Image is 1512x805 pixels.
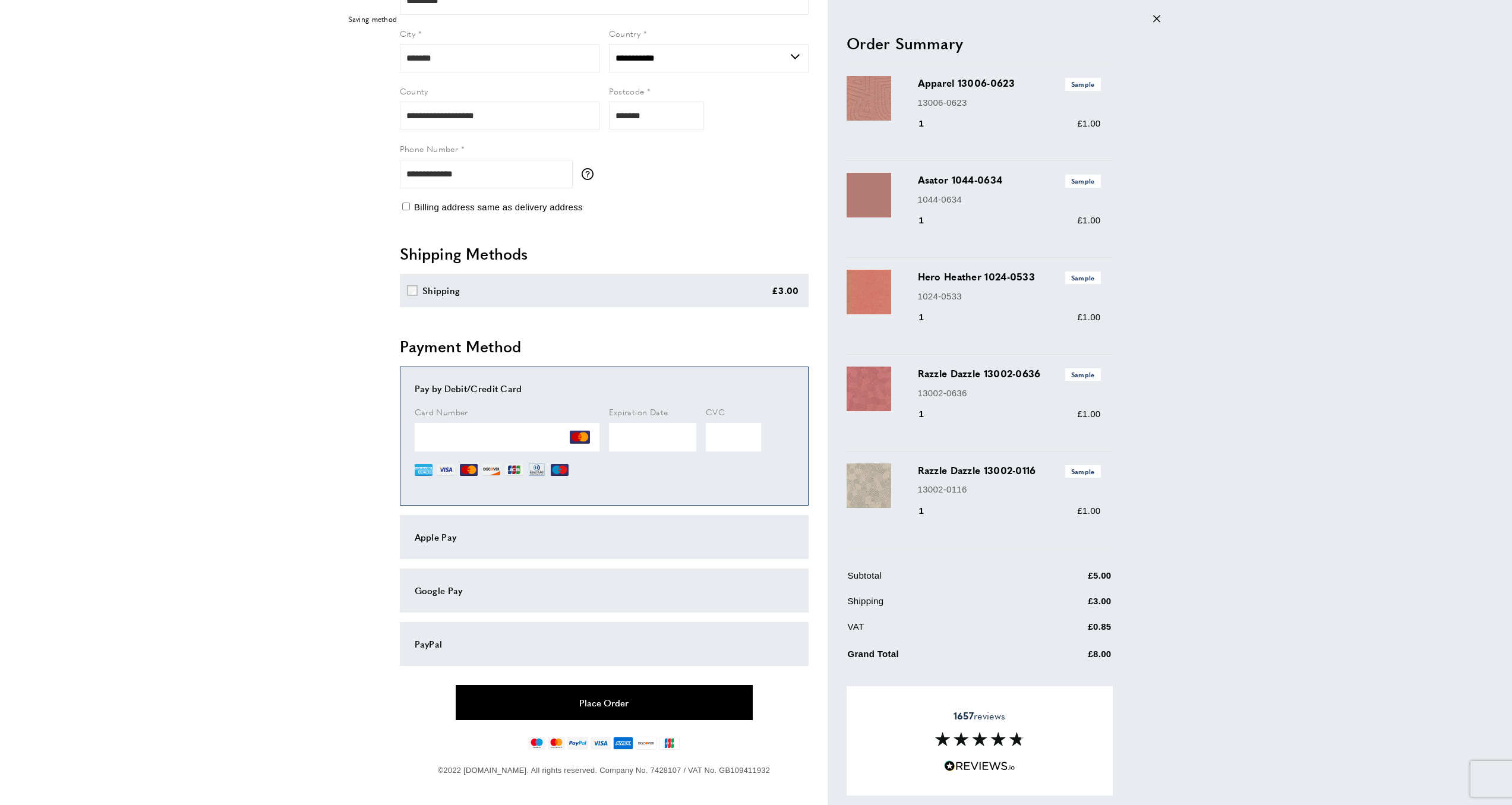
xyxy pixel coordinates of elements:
span: Expiration Date [609,406,668,418]
span: ©2022 [DOMAIN_NAME]. All rights reserved. Company No. 7428107 / VAT No. GB109411932 [438,766,770,775]
button: Place Order [456,685,753,720]
span: Postcode [609,85,645,97]
iframe: Secure Credit Card Frame - Expiration Date [609,423,697,452]
div: off [340,6,1172,33]
span: Sample [1065,368,1101,380]
span: County [400,85,428,97]
span: £1.00 [1077,505,1100,515]
td: Shipping [848,594,1028,617]
img: MI.png [551,461,569,479]
img: paypal [567,737,588,750]
span: Sample [1065,78,1101,90]
img: mastercard [548,737,565,750]
h3: Hero Heather 1024-0533 [918,270,1101,284]
td: £0.85 [1030,619,1112,642]
img: visa [591,737,610,750]
span: £1.00 [1077,408,1100,418]
img: american-express [613,737,634,750]
iframe: Secure Credit Card Frame - Credit Card Number [415,423,599,452]
input: Billing address same as delivery address [402,203,410,210]
img: maestro [528,737,545,750]
td: Grand Total [848,645,1028,670]
span: Sample [1065,175,1101,187]
img: Razzle Dazzle 13002-0636 [847,366,891,411]
span: Saving method [348,14,397,25]
img: jcb [659,737,680,750]
span: Billing address same as delivery address [414,202,583,212]
td: £8.00 [1030,645,1112,670]
p: 13002-0116 [918,482,1101,497]
img: VI.png [437,461,455,479]
div: 1 [918,116,941,131]
p: 1024-0533 [918,289,1101,303]
h2: Payment Method [400,336,809,357]
span: £1.00 [1077,215,1100,225]
img: MC.png [570,427,590,447]
img: Asator 1044-0634 [847,173,891,217]
img: Reviews section [935,732,1024,746]
h3: Asator 1044-0634 [918,173,1101,187]
div: Apple Pay [415,530,794,544]
div: PayPal [415,637,794,651]
span: Card Number [415,406,468,418]
span: reviews [954,710,1005,722]
img: discover [636,737,656,750]
div: Pay by Debit/Credit Card [415,381,794,396]
h2: Shipping Methods [400,243,809,264]
img: Hero Heather 1024-0533 [847,270,891,314]
iframe: Secure Credit Card Frame - CVV [706,423,761,452]
img: MC.png [460,461,478,479]
p: 13002-0636 [918,386,1101,400]
span: £1.00 [1077,118,1100,128]
img: Reviews.io 5 stars [944,760,1015,772]
td: VAT [848,619,1028,642]
span: CVC [706,406,725,418]
div: 1 [918,213,941,228]
div: Google Pay [415,583,794,598]
div: 1 [918,310,941,324]
div: 1 [918,406,941,421]
h3: Apparel 13006-0623 [918,76,1101,90]
h3: Razzle Dazzle 13002-0116 [918,463,1101,477]
img: Apparel 13006-0623 [847,76,891,121]
td: £5.00 [1030,568,1112,591]
span: Sample [1065,272,1101,284]
span: Phone Number [400,143,459,154]
span: £1.00 [1077,311,1100,321]
img: DI.png [482,461,500,479]
strong: 1657 [954,709,974,722]
div: 1 [918,503,941,517]
span: Sample [1065,465,1101,477]
td: Subtotal [848,568,1028,591]
td: £3.00 [1030,594,1112,617]
h2: Order Summary [847,32,1113,53]
button: More information [582,168,599,180]
h3: Razzle Dazzle 13002-0636 [918,366,1101,380]
img: Razzle Dazzle 13002-0116 [847,463,891,507]
div: Shipping [422,283,460,298]
img: DN.png [528,461,547,479]
p: 13006-0623 [918,95,1101,109]
p: 1044-0634 [918,192,1101,206]
div: £3.00 [772,283,799,298]
div: Close message [1153,14,1160,25]
img: JCB.png [505,461,523,479]
img: AE.png [415,461,433,479]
